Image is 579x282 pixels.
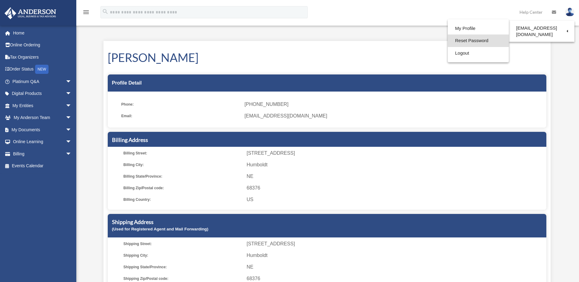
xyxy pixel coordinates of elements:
[121,100,240,109] span: Phone:
[112,218,542,226] h5: Shipping Address
[244,112,542,120] span: [EMAIL_ADDRESS][DOMAIN_NAME]
[3,7,58,19] img: Anderson Advisors Platinum Portal
[509,22,574,40] a: [EMAIL_ADDRESS][DOMAIN_NAME]
[247,149,544,157] span: [STREET_ADDRESS]
[108,74,546,92] div: Profile Detail
[247,251,544,260] span: Humboldt
[82,11,90,16] a: menu
[4,124,81,136] a: My Documentsarrow_drop_down
[123,184,242,192] span: Billing Zip/Postal code:
[448,47,509,60] a: Logout
[66,88,78,100] span: arrow_drop_down
[4,112,81,124] a: My Anderson Teamarrow_drop_down
[4,39,81,51] a: Online Ordering
[4,99,81,112] a: My Entitiesarrow_drop_down
[565,8,574,16] img: User Pic
[247,195,544,204] span: US
[4,75,81,88] a: Platinum Q&Aarrow_drop_down
[66,124,78,136] span: arrow_drop_down
[66,136,78,148] span: arrow_drop_down
[247,263,544,271] span: NE
[123,263,242,271] span: Shipping State/Province:
[123,161,242,169] span: Billing City:
[4,148,81,160] a: Billingarrow_drop_down
[244,100,542,109] span: [PHONE_NUMBER]
[112,227,208,231] small: (Used for Registered Agent and Mail Forwarding)
[448,34,509,47] a: Reset Password
[123,240,242,248] span: Shipping Street:
[102,8,109,15] i: search
[66,148,78,160] span: arrow_drop_down
[4,160,81,172] a: Events Calendar
[247,161,544,169] span: Humboldt
[123,149,242,157] span: Billing Street:
[247,184,544,192] span: 68376
[121,112,240,120] span: Email:
[123,251,242,260] span: Shipping City:
[66,75,78,88] span: arrow_drop_down
[247,240,544,248] span: [STREET_ADDRESS]
[123,172,242,181] span: Billing State/Province:
[247,172,544,181] span: NE
[4,88,81,100] a: Digital Productsarrow_drop_down
[35,65,49,74] div: NEW
[82,9,90,16] i: menu
[123,195,242,204] span: Billing Country:
[66,112,78,124] span: arrow_drop_down
[4,136,81,148] a: Online Learningarrow_drop_down
[4,51,81,63] a: Tax Organizers
[66,99,78,112] span: arrow_drop_down
[4,27,81,39] a: Home
[448,22,509,35] a: My Profile
[108,49,546,66] h1: [PERSON_NAME]
[112,136,542,144] h5: Billing Address
[4,63,81,76] a: Order StatusNEW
